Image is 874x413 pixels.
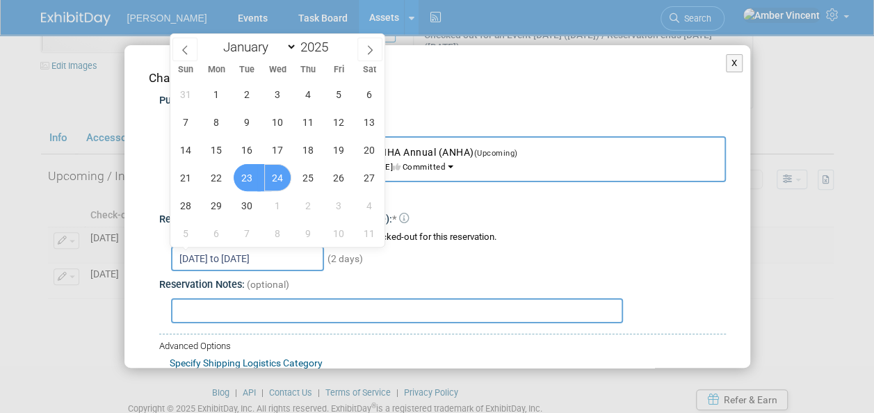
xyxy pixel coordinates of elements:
a: Specify Shipping Logistics Category [170,357,323,369]
span: September 22, 2025 [203,164,230,191]
span: September 27, 2025 [356,164,383,191]
span: Change Reservation [149,71,256,85]
span: (optional) [247,279,289,290]
span: Sat [354,65,385,74]
span: September 7, 2025 [172,108,200,136]
div: Choose the date range during which asset will be checked-out for this reservation. [171,231,726,244]
span: Tue [232,65,262,74]
span: October 3, 2025 [325,192,353,219]
span: September 18, 2025 [295,136,322,163]
span: September 5, 2025 [325,81,353,108]
span: October 4, 2025 [356,192,383,219]
span: October 5, 2025 [172,220,200,247]
span: October 1, 2025 [264,192,291,219]
span: October 11, 2025 [356,220,383,247]
span: September 12, 2025 [325,108,353,136]
div: Reservation Period (Check-out Date - Return Date): [159,206,726,227]
span: August 31, 2025 [172,81,200,108]
span: Mon [201,65,232,74]
span: October 2, 2025 [295,192,322,219]
button: [US_STATE] Nursing Home Association ANHA Annual (ANHA)(Upcoming) Montgomery, [GEOGRAPHIC_DATA][DA... [184,136,726,182]
span: September 15, 2025 [203,136,230,163]
span: September 29, 2025 [203,192,230,219]
span: September 2, 2025 [234,81,261,108]
span: September 30, 2025 [234,192,261,219]
input: Check-out Date - Return Date [171,246,324,271]
span: (Upcoming) [474,149,518,158]
span: September 3, 2025 [264,81,291,108]
span: Thu [293,65,323,74]
span: September 13, 2025 [356,108,383,136]
button: X [726,54,743,72]
span: September 17, 2025 [264,136,291,163]
span: October 8, 2025 [264,220,291,247]
span: September 28, 2025 [172,192,200,219]
span: (2 days) [326,253,363,264]
span: September 10, 2025 [264,108,291,136]
span: September 6, 2025 [356,81,383,108]
span: September 1, 2025 [203,81,230,108]
span: September 24, 2025 [264,164,291,191]
span: October 9, 2025 [295,220,322,247]
span: September 11, 2025 [295,108,322,136]
span: Wed [262,65,293,74]
span: September 26, 2025 [325,164,353,191]
span: Fri [323,65,354,74]
span: September 4, 2025 [295,81,322,108]
span: September 8, 2025 [203,108,230,136]
span: Reservation Notes: [159,279,245,291]
span: September 23, 2025 [234,164,261,191]
span: October 10, 2025 [325,220,353,247]
span: September 14, 2025 [172,136,200,163]
input: Year [297,39,339,55]
span: September 20, 2025 [356,136,383,163]
div: Purpose: [159,94,726,108]
span: September 16, 2025 [234,136,261,163]
span: September 25, 2025 [295,164,322,191]
div: Advanced Options [159,340,726,353]
select: Month [217,38,297,56]
span: September 21, 2025 [172,164,200,191]
span: October 6, 2025 [203,220,230,247]
span: September 9, 2025 [234,108,261,136]
span: September 19, 2025 [325,136,353,163]
span: October 7, 2025 [234,220,261,247]
span: Sun [170,65,201,74]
